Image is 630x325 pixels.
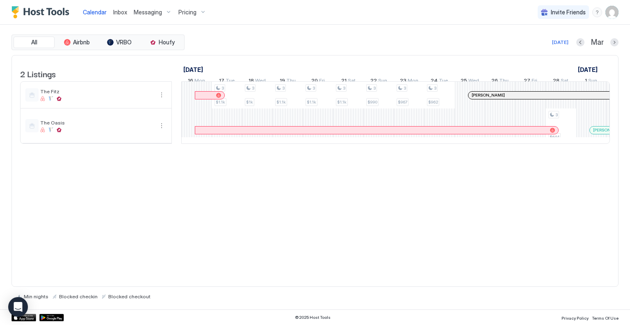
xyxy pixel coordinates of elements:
[404,85,406,91] span: 3
[348,77,356,86] span: Sat
[113,9,127,16] span: Inbox
[489,76,511,88] a: February 26, 2026
[246,99,253,105] span: $1k
[553,77,559,86] span: 28
[551,37,570,47] button: [DATE]
[40,88,153,95] span: The Fitz
[313,85,315,91] span: 3
[555,112,558,118] span: 3
[252,85,254,91] span: 3
[472,92,505,98] span: [PERSON_NAME]
[341,77,347,86] span: 21
[343,85,345,91] span: 3
[186,76,207,88] a: February 16, 2026
[592,316,619,320] span: Terms Of Use
[11,35,185,50] div: tab-group
[491,77,498,86] span: 26
[159,39,175,46] span: Houfy
[276,99,286,105] span: $1.1k
[562,316,589,320] span: Privacy Policy
[83,9,107,16] span: Calendar
[591,38,604,47] span: Mar
[181,64,205,76] a: February 16, 2026
[157,121,167,131] button: More options
[311,77,318,86] span: 20
[562,313,589,322] a: Privacy Policy
[134,9,162,16] span: Messaging
[367,99,377,105] span: $990
[592,7,602,17] div: menu
[468,77,479,86] span: Wed
[31,39,37,46] span: All
[461,77,467,86] span: 25
[522,76,539,88] a: February 27, 2026
[552,39,568,46] div: [DATE]
[592,313,619,322] a: Terms Of Use
[295,315,331,320] span: © 2025 Host Tools
[11,314,36,321] a: App Store
[373,85,376,91] span: 3
[73,39,90,46] span: Airbnb
[431,77,438,86] span: 24
[499,77,509,86] span: Thu
[8,297,28,317] div: Open Intercom Messenger
[408,77,418,86] span: Mon
[309,76,327,88] a: February 20, 2026
[56,37,97,48] button: Airbnb
[217,76,237,88] a: February 17, 2026
[339,76,358,88] a: February 21, 2026
[59,293,98,300] span: Blocked checkin
[434,85,436,91] span: 3
[524,77,530,86] span: 27
[550,134,559,140] span: $644
[400,77,406,86] span: 23
[439,77,448,86] span: Tue
[337,99,347,105] span: $1.1k
[398,99,407,105] span: $967
[157,90,167,100] button: More options
[194,77,205,86] span: Mon
[83,8,107,16] a: Calendar
[221,85,224,91] span: 3
[216,99,225,105] span: $1.1k
[319,77,325,86] span: Fri
[113,8,127,16] a: Inbox
[278,76,298,88] a: February 19, 2026
[282,85,285,91] span: 3
[20,67,56,80] span: 2 Listings
[40,120,153,126] span: The Oasis
[561,77,568,86] span: Sat
[255,77,266,86] span: Wed
[39,314,64,321] a: Google Play Store
[116,39,132,46] span: VRBO
[14,37,55,48] button: All
[249,77,254,86] span: 18
[370,77,377,86] span: 22
[157,90,167,100] div: menu
[378,77,387,86] span: Sun
[429,76,450,88] a: February 24, 2026
[219,77,224,86] span: 17
[142,37,183,48] button: Houfy
[398,76,420,88] a: February 23, 2026
[551,76,571,88] a: February 28, 2026
[11,6,73,18] a: Host Tools Logo
[226,77,235,86] span: Tue
[247,76,268,88] a: February 18, 2026
[428,99,438,105] span: $962
[99,37,140,48] button: VRBO
[576,38,584,46] button: Previous month
[188,77,193,86] span: 16
[610,38,619,46] button: Next month
[24,293,48,300] span: Min nights
[532,77,537,86] span: Fri
[178,9,196,16] span: Pricing
[108,293,151,300] span: Blocked checkout
[583,76,599,88] a: March 1, 2026
[551,9,586,16] span: Invite Friends
[368,76,389,88] a: February 22, 2026
[593,127,626,133] span: [PERSON_NAME]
